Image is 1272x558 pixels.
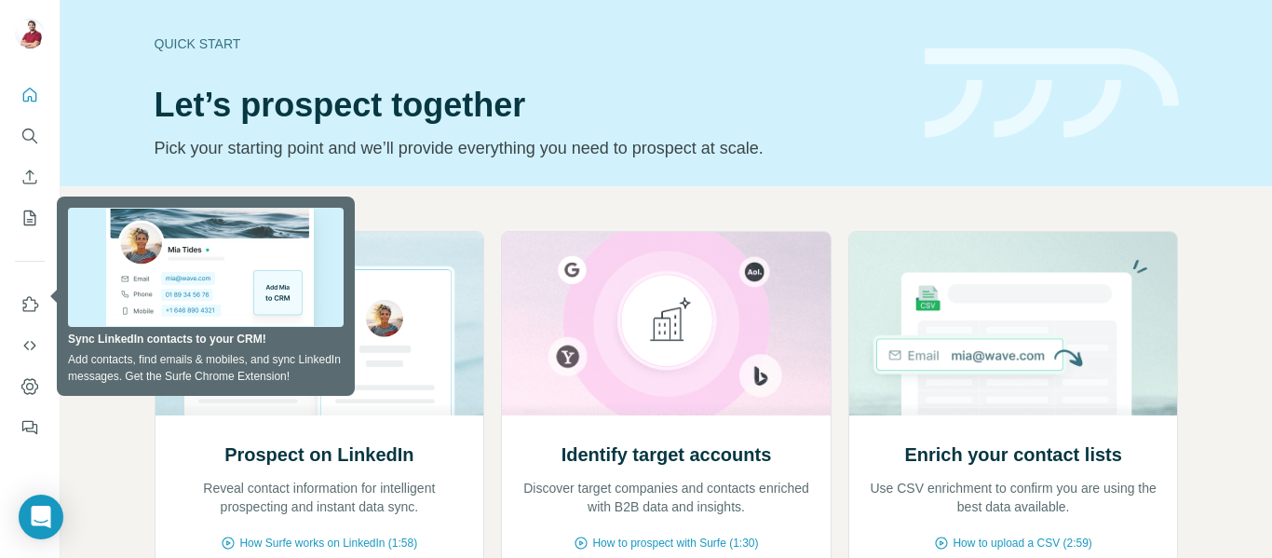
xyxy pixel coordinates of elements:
span: How to upload a CSV (2:59) [953,535,1091,551]
div: Quick start [155,34,902,53]
button: Quick start [15,78,45,112]
button: Enrich CSV [15,160,45,194]
img: Identify target accounts [501,232,832,415]
span: How to prospect with Surfe (1:30) [592,535,758,551]
h2: Identify target accounts [562,442,772,468]
span: How Surfe works on LinkedIn (1:58) [239,535,417,551]
h2: Prospect on LinkedIn [224,442,413,468]
img: banner [925,48,1179,139]
h1: Let’s prospect together [155,87,902,124]
button: Feedback [15,411,45,444]
button: Dashboard [15,370,45,403]
p: Discover target companies and contacts enriched with B2B data and insights. [521,479,812,516]
img: Avatar [15,19,45,48]
img: Prospect on LinkedIn [155,232,485,415]
p: Pick your starting point and we’ll provide everything you need to prospect at scale. [155,135,902,161]
p: Reveal contact information for intelligent prospecting and instant data sync. [174,479,466,516]
h2: Enrich your contact lists [904,442,1121,468]
button: Search [15,119,45,153]
button: My lists [15,201,45,235]
img: Enrich your contact lists [848,232,1179,415]
button: Use Surfe API [15,329,45,362]
p: Use CSV enrichment to confirm you are using the best data available. [868,479,1159,516]
button: Use Surfe on LinkedIn [15,288,45,321]
div: Open Intercom Messenger [19,495,63,539]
